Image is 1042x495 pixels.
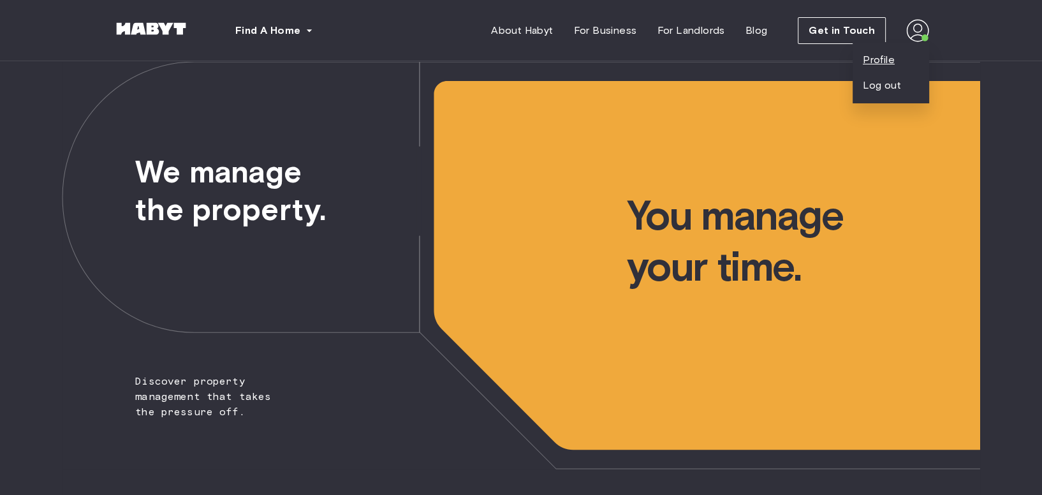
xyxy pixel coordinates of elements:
[564,18,647,43] a: For Business
[735,18,778,43] a: Blog
[627,61,980,292] span: You manage your time.
[798,17,886,44] button: Get in Touch
[863,52,895,68] a: Profile
[62,61,980,469] img: we-make-moves-not-waiting-lists
[113,22,189,35] img: Habyt
[574,23,637,38] span: For Business
[225,18,323,43] button: Find A Home
[235,23,300,38] span: Find A Home
[491,23,553,38] span: About Habyt
[863,78,901,93] button: Log out
[481,18,563,43] a: About Habyt
[647,18,735,43] a: For Landlords
[809,23,875,38] span: Get in Touch
[906,19,929,42] img: avatar
[745,23,768,38] span: Blog
[657,23,724,38] span: For Landlords
[62,61,296,420] span: Discover property management that takes the pressure off.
